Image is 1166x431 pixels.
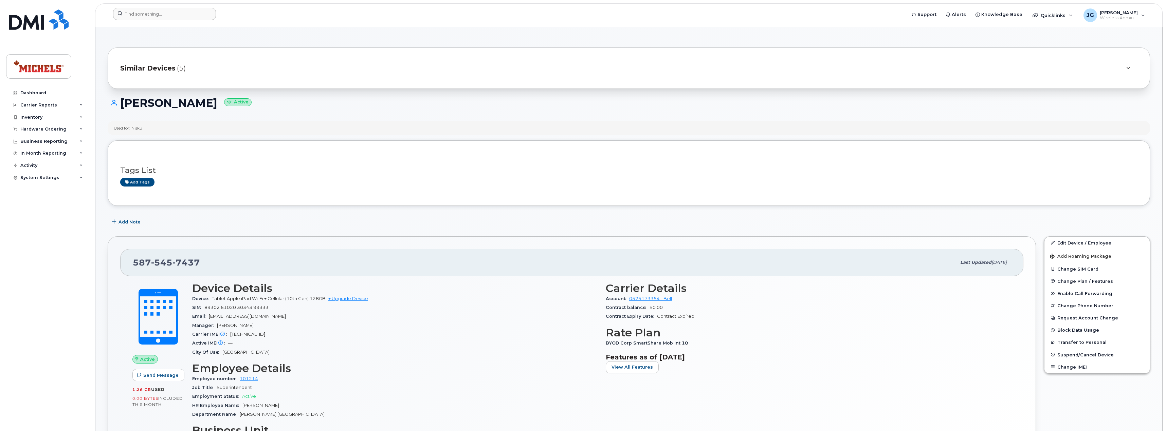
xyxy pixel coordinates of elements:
span: Similar Devices [120,63,176,73]
span: Enable Call Forwarding [1057,291,1112,296]
span: Department Name [192,412,240,417]
button: Change SIM Card [1044,263,1150,275]
span: [DATE] [991,260,1007,265]
span: Last updated [960,260,991,265]
span: used [151,387,165,392]
span: HR Employee Name [192,403,242,408]
h3: Employee Details [192,362,598,374]
h3: Tags List [120,166,1137,175]
button: Request Account Change [1044,312,1150,324]
span: Account [606,296,629,301]
button: Transfer to Personal [1044,336,1150,348]
span: Suspend/Cancel Device [1057,352,1114,357]
button: Change Plan / Features [1044,275,1150,287]
h3: Device Details [192,282,598,294]
h3: Features as of [DATE] [606,353,1011,361]
button: Send Message [132,369,184,381]
span: Job Title [192,385,217,390]
a: Edit Device / Employee [1044,237,1150,249]
span: (5) [177,63,186,73]
span: [PERSON_NAME] [242,403,279,408]
span: Manager [192,323,217,328]
span: Add Note [119,219,141,225]
span: [EMAIL_ADDRESS][DOMAIN_NAME] [209,314,286,319]
span: $0.00 [650,305,663,310]
span: Active IMEI [192,340,228,346]
h1: [PERSON_NAME] [108,97,1150,109]
span: [PERSON_NAME] [GEOGRAPHIC_DATA] [240,412,325,417]
span: 7437 [172,257,200,268]
span: Contract Expired [657,314,694,319]
span: 587 [133,257,200,268]
a: + Upgrade Device [328,296,368,301]
span: Superintendent [217,385,252,390]
span: Send Message [143,372,179,378]
span: Contract balance [606,305,650,310]
span: [TECHNICAL_ID] [230,332,265,337]
h3: Rate Plan [606,327,1011,339]
span: — [228,340,233,346]
a: Add tags [120,178,154,186]
span: 1.26 GB [132,387,151,392]
span: Email [192,314,209,319]
button: Change Phone Number [1044,299,1150,312]
h3: Carrier Details [606,282,1011,294]
span: Tablet Apple iPad Wi-Fi + Cellular (10th Gen) 128GB [212,296,326,301]
span: 0.00 Bytes [132,396,158,401]
a: 101214 [240,376,258,381]
span: Device [192,296,212,301]
button: Block Data Usage [1044,324,1150,336]
button: Enable Call Forwarding [1044,287,1150,299]
button: Change IMEI [1044,361,1150,373]
span: View All Features [612,364,653,370]
span: Carrier IMEI [192,332,230,337]
span: Employment Status [192,394,242,399]
button: Suspend/Cancel Device [1044,349,1150,361]
span: Active [242,394,256,399]
div: Used for: Nisku [114,125,142,131]
span: BYOD Corp SmartShare Mob Int 10 [606,340,692,346]
button: Add Roaming Package [1044,249,1150,263]
span: 89302 61020 30343 99333 [204,305,269,310]
span: included this month [132,396,183,407]
span: SIM [192,305,204,310]
span: City Of Use [192,350,222,355]
span: Active [140,356,155,363]
small: Active [224,98,252,106]
span: Employee number [192,376,240,381]
a: 0525173354 - Bell [629,296,672,301]
button: Add Note [108,216,146,228]
button: View All Features [606,361,659,373]
span: Change Plan / Features [1057,278,1113,283]
span: [GEOGRAPHIC_DATA] [222,350,270,355]
span: Add Roaming Package [1050,254,1111,260]
span: [PERSON_NAME] [217,323,254,328]
span: Contract Expiry Date [606,314,657,319]
span: 545 [151,257,172,268]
